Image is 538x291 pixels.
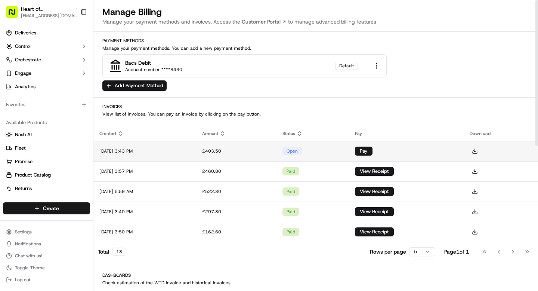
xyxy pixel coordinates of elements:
span: Log out [15,277,30,283]
button: View Receipt [355,227,394,236]
span: [DATE] [66,116,81,122]
span: Fleet [15,145,26,151]
button: Create [3,202,90,214]
div: Page 1 of 1 [444,248,469,255]
div: Amount [202,131,270,137]
button: Nash AI [3,129,90,141]
button: Pay [355,147,372,156]
button: Returns [3,183,90,194]
span: [PERSON_NAME] [PERSON_NAME] [23,136,99,142]
div: Download [470,131,532,137]
button: Start new chat [127,74,136,83]
span: [PERSON_NAME] [23,116,61,122]
span: Pylon [74,186,90,191]
a: Deliveries [3,27,90,39]
span: Knowledge Base [15,167,57,175]
img: 1736555255976-a54dd68f-1ca7-489b-9aae-adbdc363a1c4 [7,71,21,85]
h1: Manage Billing [102,6,529,18]
h2: Dashboards [102,272,529,278]
div: open [282,147,302,155]
p: Manage your payment methods. You can add a new payment method. [102,45,529,51]
a: 📗Knowledge Base [4,164,60,178]
a: Promise [6,158,87,165]
div: £162.60 [202,229,270,235]
div: £403.50 [202,148,270,154]
td: [DATE] 3:57 PM [93,161,196,181]
img: 1736555255976-a54dd68f-1ca7-489b-9aae-adbdc363a1c4 [15,116,21,122]
button: Log out [3,275,90,285]
span: Orchestrate [15,56,41,63]
button: Add Payment Method [102,80,167,91]
h2: Invoices [102,104,529,110]
img: Nash [7,7,22,22]
a: Customer Portal [240,18,288,25]
button: Heart of [GEOGRAPHIC_DATA][EMAIL_ADDRESS][DOMAIN_NAME] [3,3,77,21]
a: 💻API Documentation [60,164,123,178]
span: Deliveries [15,30,36,36]
p: Check estimation of the WTD invoice and historical invoices. [102,280,529,286]
span: Control [15,43,31,50]
div: Total [98,248,126,256]
span: • [101,136,103,142]
a: Nash AI [6,131,87,138]
button: See all [116,96,136,105]
div: Pay [355,131,458,137]
div: Account number ****8430 [125,67,182,73]
a: Product Catalog [6,172,87,178]
button: Heart of [GEOGRAPHIC_DATA] [21,5,72,13]
button: Toggle Theme [3,263,90,273]
td: [DATE] 5:59 AM [93,181,196,202]
img: 4920774857489_3d7f54699973ba98c624_72.jpg [16,71,29,85]
button: Product Catalog [3,169,90,181]
div: 📗 [7,168,13,174]
span: API Documentation [71,167,120,175]
div: paid [282,228,299,236]
div: paid [282,167,299,175]
input: Got a question? Start typing here... [19,48,134,56]
span: Toggle Theme [15,265,45,271]
td: [DATE] 3:43 PM [93,141,196,161]
div: Available Products [3,117,90,129]
span: Analytics [15,83,35,90]
p: View list of invoices. You can pay an invoice by clicking on the pay button. [102,111,529,117]
div: 💻 [63,168,69,174]
img: Shah Alam [7,129,19,141]
button: Chat with us! [3,251,90,261]
td: [DATE] 3:50 PM [93,222,196,242]
div: Created [99,131,190,137]
div: We're available if you need us! [34,79,103,85]
span: • [62,116,65,122]
div: Favorites [3,99,90,111]
div: paid [282,187,299,196]
div: £460.80 [202,168,270,174]
div: 13 [112,248,126,256]
button: Promise [3,156,90,168]
h2: Payment Methods [102,38,529,44]
img: Grace Nketiah [7,109,19,121]
span: Promise [15,158,33,165]
button: Orchestrate [3,54,90,66]
div: Past conversations [7,97,50,103]
button: Notifications [3,239,90,249]
span: Chat with us! [15,253,42,259]
div: Status [282,131,343,137]
span: Create [43,205,59,212]
span: Product Catalog [15,172,51,178]
span: Engage [15,70,31,77]
td: [DATE] 3:40 PM [93,202,196,222]
a: Returns [6,185,87,192]
button: View Receipt [355,207,394,216]
div: Bacs Debit [125,59,151,67]
a: Powered byPylon [53,185,90,191]
div: paid [282,208,299,216]
button: [EMAIL_ADDRESS][DOMAIN_NAME] [21,13,81,19]
a: Analytics [3,81,90,93]
button: Control [3,40,90,52]
span: Returns [15,185,32,192]
div: £297.30 [202,209,270,215]
p: Manage your payment methods and invoices. Access the to manage advanced billing features [102,18,529,25]
div: £522.30 [202,189,270,194]
span: Settings [15,229,32,235]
